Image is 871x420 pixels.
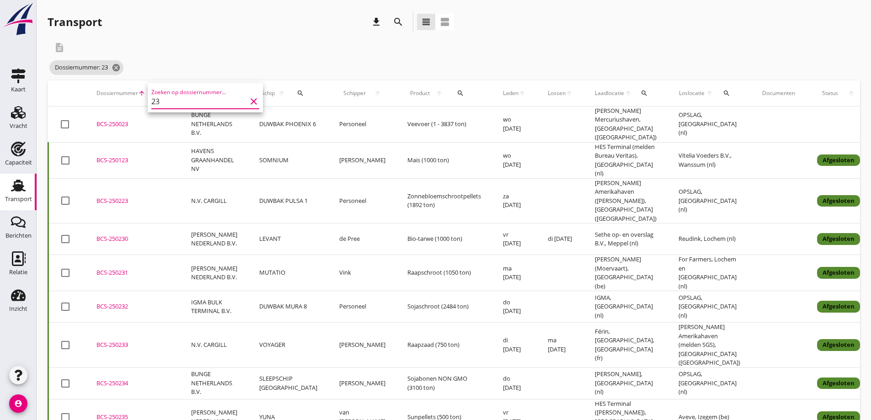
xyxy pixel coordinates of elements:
td: SOMNIUM [248,142,328,178]
td: Personeel [328,106,396,143]
div: Afgesloten [817,154,860,166]
td: IGMA, [GEOGRAPHIC_DATA] (nl) [584,291,668,323]
i: view_headline [421,16,432,27]
td: VOYAGER [248,323,328,368]
td: OPSLAG, [GEOGRAPHIC_DATA] (nl) [668,291,751,323]
div: Kaart [11,86,26,92]
div: Berichten [5,233,32,239]
i: search [457,90,464,97]
i: account_circle [9,394,27,413]
div: Afgesloten [817,339,860,351]
div: Afgesloten [817,195,860,207]
div: Afgesloten [817,377,860,389]
td: Veevoer (1 - 3837 ton) [396,106,492,143]
td: DUWBAK MURA 8 [248,291,328,323]
td: di [DATE] [492,323,537,368]
span: Laadlocatie [595,89,625,97]
td: [PERSON_NAME] [328,323,396,368]
div: Afgesloten [817,301,860,313]
td: DUWBAK PULSA 1 [248,178,328,223]
span: Schipper [339,89,370,97]
span: Lossen [548,89,566,97]
td: N.V. CARGILL [180,323,248,368]
i: download [371,16,382,27]
div: BCS-250123 [96,156,169,165]
i: arrow_upward [433,90,446,97]
td: Bio-tarwe (1000 ton) [396,223,492,255]
td: Vink [328,255,396,291]
td: LEVANT [248,223,328,255]
i: view_agenda [439,16,450,27]
i: arrow_upward [625,90,632,97]
div: Klant [191,82,237,104]
div: Afgesloten [817,267,860,279]
td: HAVENS GRAANHANDEL NV [180,142,248,178]
span: Schip [259,89,276,97]
span: Dossiernummer: 23 [49,60,123,75]
div: BCS-250232 [96,302,169,311]
td: [PERSON_NAME] (Moervaart), [GEOGRAPHIC_DATA] (be) [584,255,668,291]
div: Relatie [9,269,27,275]
td: do [DATE] [492,291,537,323]
td: [PERSON_NAME] Mercuriushaven, [GEOGRAPHIC_DATA] ([GEOGRAPHIC_DATA]) [584,106,668,143]
td: Sojabonen NON GMO (3100 ton) [396,367,492,399]
td: Personeel [328,291,396,323]
td: OPSLAG, [GEOGRAPHIC_DATA] (nl) [668,106,751,143]
td: BUNGE NETHERLANDS B.V. [180,106,248,143]
i: search [297,90,304,97]
i: arrow_upward [566,90,573,97]
div: Transport [48,15,102,29]
i: arrow_upward [276,90,287,97]
i: search [641,90,648,97]
td: SLEEPSCHIP [GEOGRAPHIC_DATA] [248,367,328,399]
i: clear [248,96,259,107]
span: Product [407,89,433,97]
td: HES Terminal (melden Bureau Veritas), [GEOGRAPHIC_DATA] (nl) [584,142,668,178]
i: arrow_upward [370,90,385,97]
td: do [DATE] [492,367,537,399]
div: BCS-250234 [96,379,169,388]
div: Afgesloten [817,233,860,245]
div: Vracht [10,123,27,129]
i: arrow_upward [518,90,526,97]
td: [PERSON_NAME] [328,367,396,399]
td: Vitelia Voeders B.V., Wanssum (nl) [668,142,751,178]
i: arrow_upward [138,90,145,97]
td: Reudink, Lochem (nl) [668,223,751,255]
div: Transport [5,196,32,202]
td: BUNGE NETHERLANDS B.V. [180,367,248,399]
img: logo-small.a267ee39.svg [2,2,35,36]
div: Capaciteit [5,159,32,165]
td: Sethe op- en overslag B.V., Meppel (nl) [584,223,668,255]
td: N.V. CARGILL [180,178,248,223]
td: Sojaschroot (2484 ton) [396,291,492,323]
td: di [DATE] [537,223,584,255]
td: MUTATIO [248,255,328,291]
td: OPSLAG, [GEOGRAPHIC_DATA] (nl) [668,178,751,223]
div: BCS-250231 [96,268,169,277]
input: Zoeken op dossiernummer... [151,94,246,109]
td: Zonnebloemschrootpellets (1892 ton) [396,178,492,223]
td: [PERSON_NAME] NEDERLAND B.V. [180,255,248,291]
i: search [393,16,404,27]
td: IGMA BULK TERMINAL B.V. [180,291,248,323]
td: ma [DATE] [492,255,537,291]
td: vr [DATE] [492,223,537,255]
i: cancel [112,63,121,72]
div: Documenten [762,89,795,97]
td: Mais (1000 ton) [396,142,492,178]
td: DUWBAK PHOENIX 6 [248,106,328,143]
span: Laden [503,89,518,97]
td: Raapzaad (750 ton) [396,323,492,368]
td: de Pree [328,223,396,255]
td: ma [DATE] [537,323,584,368]
td: wo [DATE] [492,106,537,143]
div: BCS-250023 [96,120,169,129]
td: [PERSON_NAME] Amerikahaven (melden SGS), [GEOGRAPHIC_DATA] ([GEOGRAPHIC_DATA]) [668,323,751,368]
i: arrow_upward [843,90,860,97]
div: BCS-250230 [96,234,169,244]
td: [PERSON_NAME] NEDERLAND B.V. [180,223,248,255]
td: wo [DATE] [492,142,537,178]
div: BCS-250233 [96,340,169,350]
td: Personeel [328,178,396,223]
